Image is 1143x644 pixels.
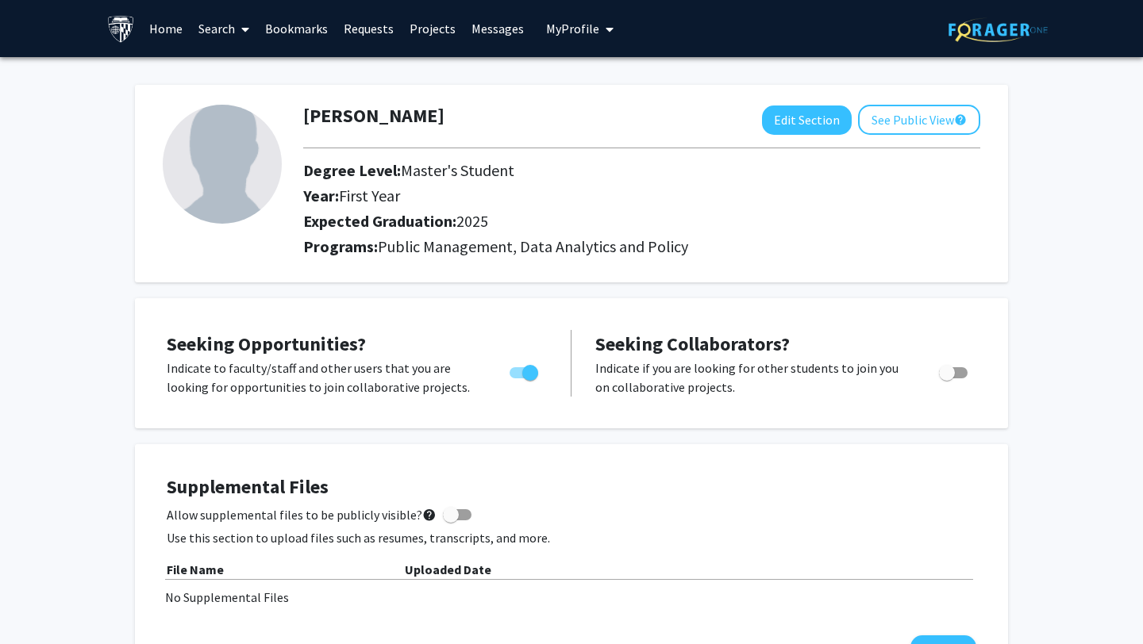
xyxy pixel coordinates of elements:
p: Use this section to upload files such as resumes, transcripts, and more. [167,528,976,547]
h4: Supplemental Files [167,476,976,499]
a: Projects [402,1,464,56]
a: Requests [336,1,402,56]
mat-icon: help [422,505,437,524]
mat-icon: help [954,110,967,129]
span: My Profile [546,21,599,36]
button: Edit Section [762,105,852,135]
a: Search [190,1,257,56]
h2: Expected Graduation: [303,212,844,231]
iframe: Chat [12,573,67,632]
span: Seeking Opportunities? [167,332,366,356]
p: Indicate if you are looking for other students to join you on collaborative projects. [595,358,909,397]
div: No Supplemental Files [165,588,978,607]
span: Public Management, Data Analytics and Policy [378,236,688,256]
h1: [PERSON_NAME] [303,105,444,128]
a: Bookmarks [257,1,336,56]
span: 2025 [456,211,488,231]
img: Profile Picture [163,105,282,224]
img: ForagerOne Logo [949,17,1048,42]
h2: Year: [303,186,844,205]
img: Johns Hopkins University Logo [107,15,135,43]
b: Uploaded Date [405,562,491,577]
a: Home [141,1,190,56]
span: Allow supplemental files to be publicly visible? [167,505,437,524]
p: Indicate to faculty/staff and other users that you are looking for opportunities to join collabor... [167,358,479,397]
span: Master's Student [401,160,514,180]
div: Toggle [503,358,547,382]
div: Toggle [933,358,976,382]
button: See Public View [858,105,980,135]
a: Messages [464,1,532,56]
b: File Name [167,562,224,577]
h2: Programs: [303,237,980,256]
h2: Degree Level: [303,161,844,180]
span: First Year [339,186,400,205]
span: Seeking Collaborators? [595,332,790,356]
